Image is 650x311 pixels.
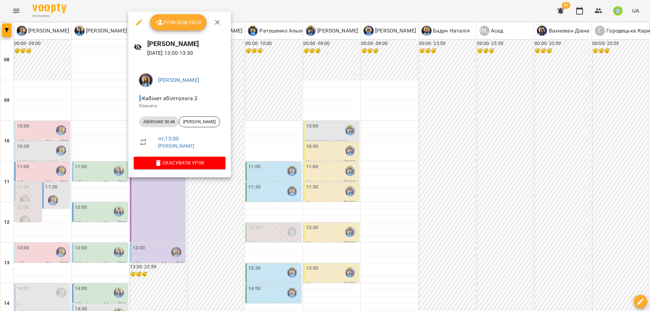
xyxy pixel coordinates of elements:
[139,159,220,167] span: Скасувати Урок
[147,49,225,57] p: [DATE] 13:00 - 13:30
[158,135,179,142] a: пт , 13:00
[134,157,225,169] button: Скасувати Урок
[147,39,225,49] h6: [PERSON_NAME]
[158,143,194,149] a: [PERSON_NAME]
[150,14,207,30] button: Урок відбувся
[139,103,220,109] p: Кімната
[139,119,179,125] span: Абілітолог 30 хв
[139,95,199,102] span: - Кабінет абілітолога 2
[179,119,220,125] span: [PERSON_NAME]
[139,73,153,87] img: 21cd2f0faf8aac3563c6c29d31e2cc7f.jpg
[179,116,220,127] div: [PERSON_NAME]
[155,18,201,26] span: Урок відбувся
[158,77,199,83] a: [PERSON_NAME]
